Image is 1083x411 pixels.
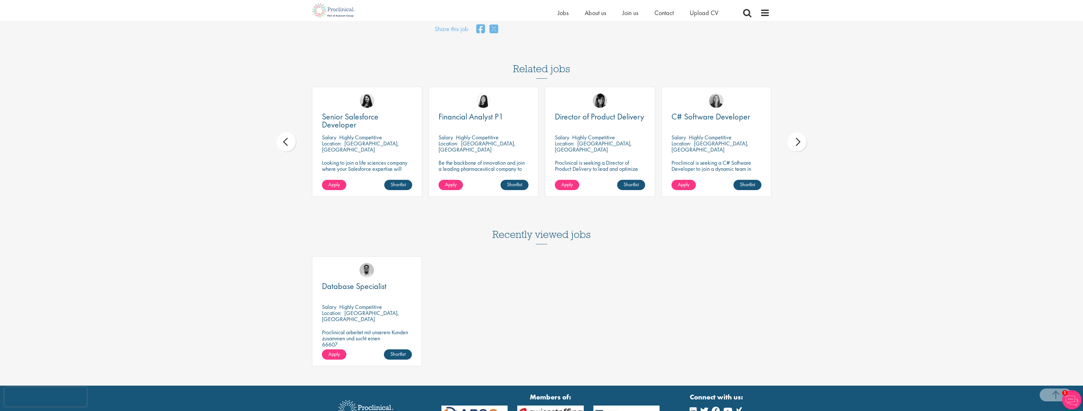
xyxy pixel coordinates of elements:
span: Salary [439,134,453,141]
p: Highly Competitive [689,134,732,141]
strong: Connect with us: [690,392,744,402]
a: Director of Product Delivery [555,113,645,121]
span: Salary [322,303,336,310]
a: Upload CV [690,9,718,17]
a: Shortlist [384,349,412,360]
p: Proclinical is seeking a C# Software Developer to join a dynamic team in [GEOGRAPHIC_DATA], [GEOG... [671,160,762,184]
p: Proclinical arbeitet mit unserem Kunden zusammen und sucht einen Datenbankspezialisten zur Verstä... [322,329,412,360]
span: Location: [555,140,574,147]
a: Shortlist [501,180,528,190]
span: Apply [328,351,340,357]
span: Apply [445,181,457,188]
p: Looking to join a life sciences company where your Salesforce expertise will accelerate breakthro... [322,160,412,190]
p: [GEOGRAPHIC_DATA], [GEOGRAPHIC_DATA] [671,140,749,153]
img: Tesnim Chagklil [593,93,607,108]
a: Apply [322,180,346,190]
span: Apply [328,181,340,188]
a: Apply [671,180,696,190]
a: Shortlist [384,180,412,190]
img: Chatbot [1062,390,1081,409]
a: Apply [322,349,346,360]
p: Proclinical is seeking a Director of Product Delivery to lead and optimize product delivery pract... [555,160,645,184]
a: Shortlist [733,180,761,190]
span: Director of Product Delivery [555,111,644,122]
div: prev [277,132,296,152]
a: About us [585,9,606,17]
img: Numhom Sudsok [476,93,491,108]
a: Jobs [558,9,569,17]
a: Database Specialist [322,282,412,290]
a: Senior Salesforce Developer [322,113,412,129]
span: Database Specialist [322,281,386,292]
p: [GEOGRAPHIC_DATA], [GEOGRAPHIC_DATA] [322,309,399,323]
a: Contact [654,9,674,17]
a: C# Software Developer [671,113,762,121]
p: Highly Competitive [339,134,382,141]
span: Location: [322,140,342,147]
span: Salary [555,134,569,141]
h3: Related jobs [513,47,570,79]
span: Financial Analyst P1 [439,111,503,122]
span: Apply [678,181,689,188]
span: Apply [561,181,573,188]
p: 66607 [322,341,412,347]
span: Location: [322,309,342,317]
p: [GEOGRAPHIC_DATA], [GEOGRAPHIC_DATA] [322,140,399,153]
img: Timothy Deschamps [360,263,374,277]
p: Highly Competitive [456,134,499,141]
span: C# Software Developer [671,111,750,122]
p: Highly Competitive [339,303,382,310]
span: Location: [671,140,691,147]
a: Join us [622,9,638,17]
span: Salary [322,134,336,141]
p: Highly Competitive [572,134,615,141]
div: next [787,132,807,152]
p: Be the backbone of innovation and join a leading pharmaceutical company to help keep life-changin... [439,160,529,184]
a: Apply [555,180,579,190]
strong: Members of: [441,392,660,402]
a: Shortlist [617,180,645,190]
a: Apply [439,180,463,190]
h3: Recently viewed jobs [493,213,591,244]
span: 1 [1062,390,1068,396]
iframe: reCAPTCHA [4,387,87,407]
span: Senior Salesforce Developer [322,111,378,130]
p: [GEOGRAPHIC_DATA], [GEOGRAPHIC_DATA] [555,140,632,153]
p: [GEOGRAPHIC_DATA], [GEOGRAPHIC_DATA] [439,140,516,153]
img: Indre Stankeviciute [360,93,374,108]
label: Share this job [435,24,468,34]
a: share on twitter [490,22,498,36]
img: Mia Kellerman [709,93,723,108]
a: share on facebook [476,22,485,36]
span: Salary [671,134,686,141]
a: Financial Analyst P1 [439,113,529,121]
span: Location: [439,140,458,147]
